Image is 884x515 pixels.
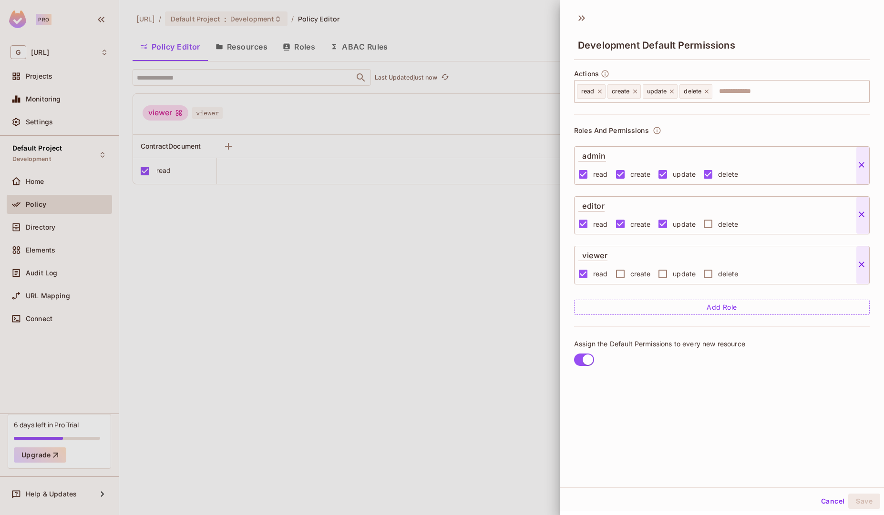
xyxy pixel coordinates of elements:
span: update [673,220,696,229]
span: delete [718,220,738,229]
p: editor [578,197,605,212]
span: read [593,220,608,229]
span: update [647,88,667,95]
div: delete [679,84,712,99]
span: create [630,220,651,229]
span: update [673,170,696,179]
span: Actions [574,70,599,78]
span: read [593,170,608,179]
span: read [581,88,595,95]
span: delete [718,269,738,278]
span: read [593,269,608,278]
span: update [673,269,696,278]
div: create [607,84,641,99]
button: Add Role [574,300,870,315]
div: update [643,84,678,99]
p: viewer [578,246,607,261]
span: delete [684,88,701,95]
span: Assign the Default Permissions to every new resource [574,340,745,348]
span: create [630,269,651,278]
p: admin [578,147,606,162]
button: Save [848,494,880,509]
p: Roles And Permissions [574,127,649,134]
span: Development Default Permissions [578,40,735,51]
div: read [577,84,606,99]
button: Cancel [817,494,848,509]
span: delete [718,170,738,179]
span: create [630,170,651,179]
span: create [612,88,630,95]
